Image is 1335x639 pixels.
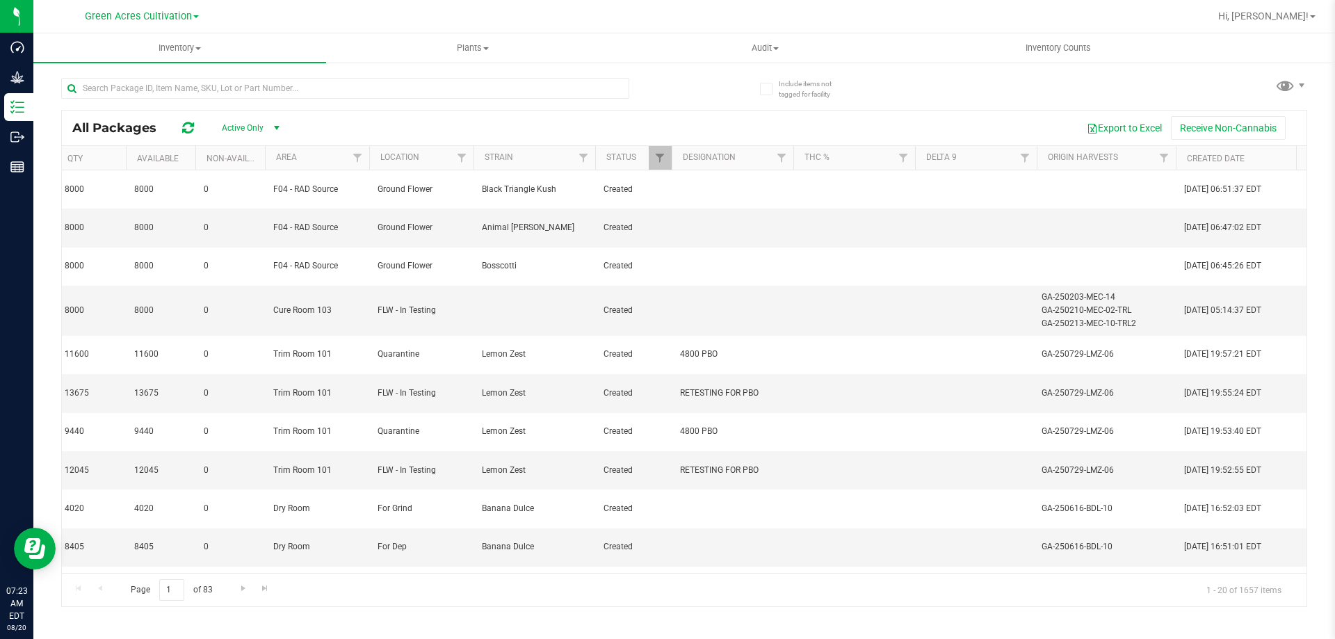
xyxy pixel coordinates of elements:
span: FLW - In Testing [378,387,465,400]
span: Created [604,304,663,317]
span: 8000 [134,221,187,234]
span: Quarantine [378,348,465,361]
span: Created [604,540,663,553]
span: Audit [620,42,911,54]
span: [DATE] 19:57:21 EDT [1184,348,1261,361]
a: THC % [804,152,830,162]
inline-svg: Inventory [10,100,24,114]
a: Filter [572,146,595,170]
a: Filter [770,146,793,170]
span: F04 - RAD Source [273,259,361,273]
span: Include items not tagged for facility [779,79,848,99]
span: FLW - In Testing [378,304,465,317]
span: 13675 [65,387,118,400]
span: [DATE] 06:47:02 EDT [1184,221,1261,234]
div: GA-250729-LMZ-06 [1042,425,1172,438]
span: Created [604,259,663,273]
span: Created [604,464,663,477]
span: Trim Room 101 [273,464,361,477]
a: Status [606,152,636,162]
span: 12045 [65,464,118,477]
a: Inventory [33,33,326,63]
div: GA-250210-MEC-02-TRL [1042,304,1172,317]
a: Filter [346,146,369,170]
a: Origin Harvests [1048,152,1118,162]
a: Filter [1153,146,1176,170]
span: 8000 [65,183,118,196]
span: Created [604,502,663,515]
span: Bosscotti [482,259,587,273]
span: [DATE] 19:53:40 EDT [1184,425,1261,438]
span: 8000 [134,183,187,196]
inline-svg: Grow [10,70,24,84]
a: Inventory Counts [912,33,1205,63]
span: 0 [204,387,257,400]
a: Designation [683,152,736,162]
span: 13675 [134,387,187,400]
span: Trim Room 101 [273,387,361,400]
button: Export to Excel [1078,116,1171,140]
a: Strain [485,152,513,162]
span: Ground Flower [378,183,465,196]
span: 12045 [134,464,187,477]
span: 8000 [65,304,118,317]
a: Location [380,152,419,162]
span: 11600 [134,348,187,361]
input: 1 [159,579,184,601]
div: GA-250616-BDL-10 [1042,540,1172,553]
a: Filter [451,146,474,170]
a: Filter [649,146,672,170]
a: Available [137,154,179,163]
span: Animal [PERSON_NAME] [482,221,587,234]
span: 8000 [134,304,187,317]
span: Trim Room 101 [273,425,361,438]
span: 4020 [65,502,118,515]
a: Created Date [1187,154,1245,163]
span: 0 [204,304,257,317]
span: Hi, [PERSON_NAME]! [1218,10,1309,22]
span: Cure Room 103 [273,304,361,317]
span: 0 [204,540,257,553]
a: Area [276,152,297,162]
span: [DATE] 19:52:55 EDT [1184,464,1261,477]
div: GA-250213-MEC-10-TRL2 [1042,317,1172,330]
span: Ground Flower [378,221,465,234]
span: 8405 [65,540,118,553]
a: Plants [326,33,619,63]
span: For Grind [378,502,465,515]
inline-svg: Outbound [10,130,24,144]
span: RETESTING FOR PBO [680,387,785,400]
div: GA-250729-LMZ-06 [1042,387,1172,400]
span: Inventory [33,42,326,54]
button: Receive Non-Cannabis [1171,116,1286,140]
span: Created [604,425,663,438]
span: Lemon Zest [482,464,587,477]
span: F04 - RAD Source [273,183,361,196]
a: DELTA 9 [926,152,957,162]
span: [DATE] 06:51:37 EDT [1184,183,1261,196]
span: 0 [204,502,257,515]
span: 4020 [134,502,187,515]
span: 4800 PBO [680,425,785,438]
span: [DATE] 06:45:26 EDT [1184,259,1261,273]
span: 0 [204,464,257,477]
span: Inventory Counts [1007,42,1110,54]
span: [DATE] 19:55:24 EDT [1184,387,1261,400]
span: Page of 83 [119,579,224,601]
span: Created [604,183,663,196]
span: [DATE] 16:52:03 EDT [1184,502,1261,515]
span: [DATE] 16:51:01 EDT [1184,540,1261,553]
span: Banana Dulce [482,502,587,515]
span: Green Acres Cultivation [85,10,192,22]
div: GA-250729-LMZ-06 [1042,464,1172,477]
p: 07:23 AM EDT [6,585,27,622]
div: GA-250616-BDL-10 [1042,502,1172,515]
span: FLW - In Testing [378,464,465,477]
span: 8000 [65,259,118,273]
span: 1 - 20 of 1657 items [1195,579,1293,600]
input: Search Package ID, Item Name, SKU, Lot or Part Number... [61,78,629,99]
div: GA-250729-LMZ-06 [1042,348,1172,361]
span: Lemon Zest [482,348,587,361]
span: 11600 [65,348,118,361]
span: 8405 [134,540,187,553]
